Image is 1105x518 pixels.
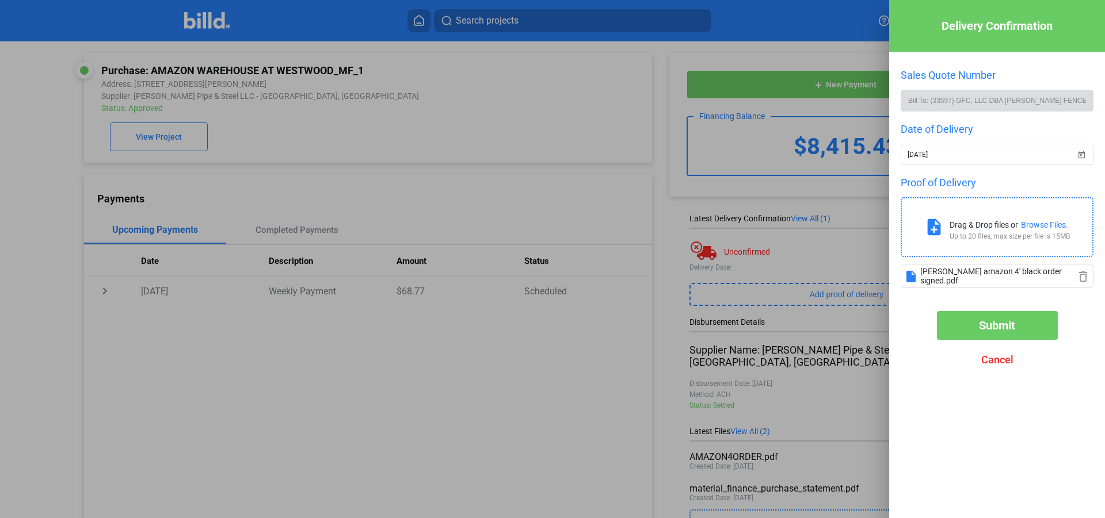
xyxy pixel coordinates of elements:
[937,311,1058,340] button: Submit
[1076,270,1090,283] mat-icon: delete_outline
[901,176,1093,189] div: Proof of Delivery
[901,69,1093,81] div: Sales Quote Number
[1021,220,1068,229] div: Browse Files.
[979,319,1015,332] span: Submit
[920,267,1073,285] div: [PERSON_NAME] amazon 4' black order signed.pdf
[904,270,918,283] mat-icon: insert_drive_file
[1076,142,1087,154] button: Open calendar
[901,123,1093,135] div: Date of Delivery
[950,232,1070,240] div: Up to 20 files, max size per file is 15MB
[981,354,1013,366] span: Cancel
[924,217,944,237] mat-icon: note_add
[950,220,1018,229] div: Drag & Drop files or
[937,346,1058,374] button: Cancel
